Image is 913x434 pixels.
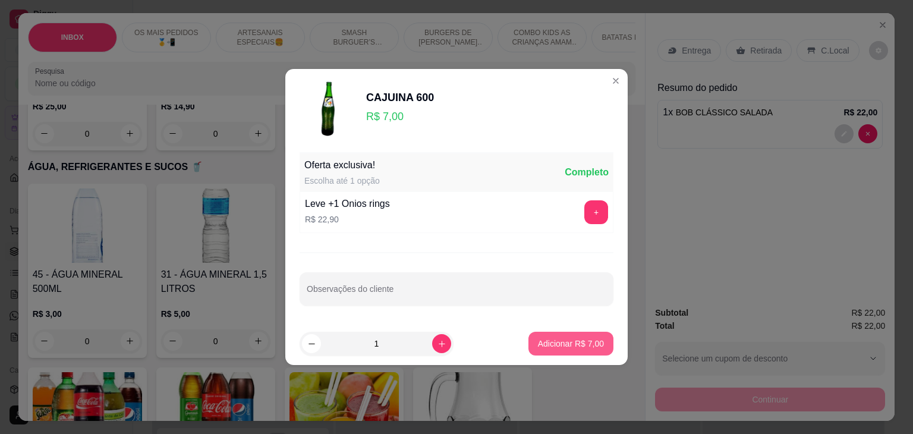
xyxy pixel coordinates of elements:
div: Oferta exclusiva! [304,158,380,172]
div: Leve +1 Onios rings [305,197,390,211]
button: Adicionar R$ 7,00 [528,332,613,356]
div: CAJUINA 600 [366,89,434,106]
img: product-image [300,78,359,138]
button: decrease-product-quantity [302,334,321,353]
button: Close [606,71,625,90]
button: add [584,200,608,224]
div: Escolha até 1 opção [304,175,380,187]
p: Adicionar R$ 7,00 [538,338,604,350]
button: increase-product-quantity [432,334,451,353]
div: Completo [565,165,609,180]
p: R$ 7,00 [366,108,434,125]
input: Observações do cliente [307,288,606,300]
p: R$ 22,90 [305,213,390,225]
